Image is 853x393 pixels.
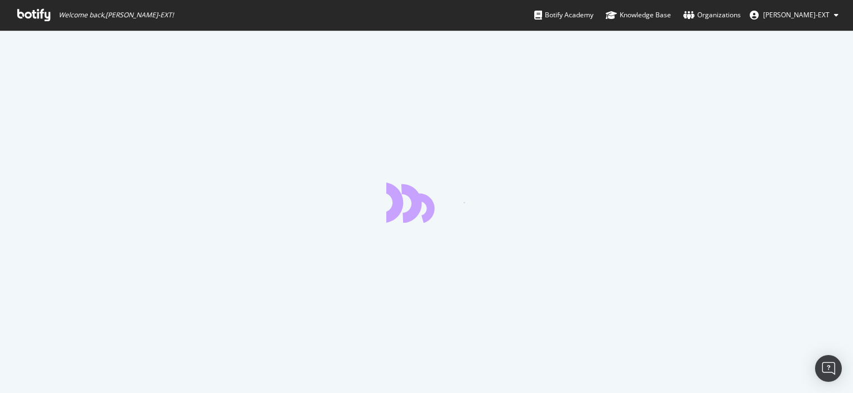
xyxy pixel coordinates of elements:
span: Eric DIALLO-EXT [763,10,830,20]
span: Welcome back, [PERSON_NAME]-EXT ! [59,11,174,20]
div: animation [386,183,467,223]
div: Open Intercom Messenger [815,355,842,382]
div: Botify Academy [534,9,593,21]
button: [PERSON_NAME]-EXT [741,6,847,24]
div: Organizations [683,9,741,21]
div: Knowledge Base [606,9,671,21]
